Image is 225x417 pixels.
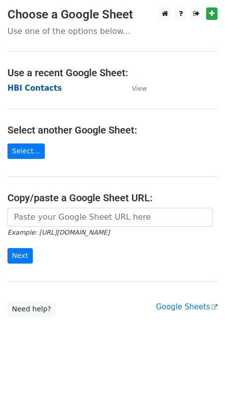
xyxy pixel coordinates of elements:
[156,302,218,311] a: Google Sheets
[7,84,62,93] a: HBI Contacts
[7,143,45,159] a: Select...
[122,84,147,93] a: View
[7,124,218,136] h4: Select another Google Sheet:
[7,301,56,317] a: Need help?
[7,208,213,227] input: Paste your Google Sheet URL here
[132,85,147,92] small: View
[7,248,33,264] input: Next
[7,192,218,204] h4: Copy/paste a Google Sheet URL:
[7,7,218,22] h3: Choose a Google Sheet
[7,229,110,236] small: Example: [URL][DOMAIN_NAME]
[175,369,225,417] iframe: Chat Widget
[7,67,218,79] h4: Use a recent Google Sheet:
[7,26,218,36] p: Use one of the options below...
